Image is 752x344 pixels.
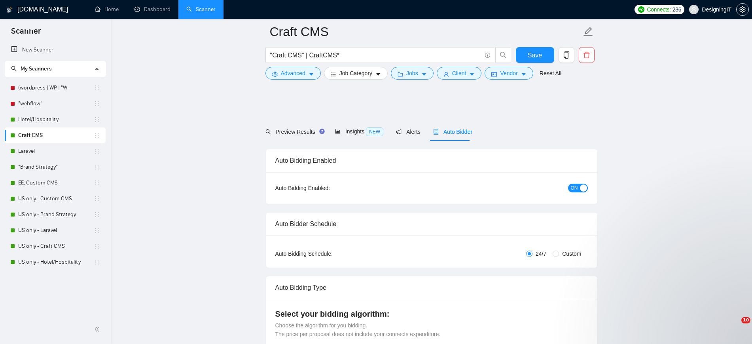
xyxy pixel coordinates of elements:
span: robot [433,129,439,135]
span: Insights [335,128,383,135]
span: search [265,129,271,135]
span: holder [94,164,100,170]
span: caret-down [521,71,527,77]
span: caret-down [469,71,475,77]
span: Jobs [406,69,418,78]
li: (wordpress | WP | "W [5,80,106,96]
span: holder [94,180,100,186]
span: Connects: [647,5,671,14]
span: ON [571,184,578,192]
a: Hotel/Hospitality [18,112,94,127]
span: Alerts [396,129,421,135]
a: New Scanner [11,42,99,58]
a: US only - Custom CMS [18,191,94,207]
div: Auto Bidding Enabled [275,149,588,172]
img: logo [7,4,12,16]
li: EE, Custom CMS [5,175,106,191]
span: Save [528,50,542,60]
button: folderJobscaret-down [391,67,434,80]
button: delete [579,47,595,63]
button: userClientcaret-down [437,67,482,80]
span: delete [579,51,594,59]
span: NEW [366,127,383,136]
li: US only - Laravel [5,222,106,238]
a: US only - Brand Strategy [18,207,94,222]
iframe: Intercom live chat [725,317,744,336]
span: holder [94,211,100,218]
button: search [495,47,511,63]
span: edit [583,27,593,37]
div: Auto Bidding Enabled: [275,184,379,192]
span: user [443,71,449,77]
li: Hotel/Hospitality [5,112,106,127]
h4: Select your bidding algorithm: [275,308,588,319]
a: EE, Custom CMS [18,175,94,191]
li: US only - Hotel/Hospitality [5,254,106,270]
a: homeHome [95,6,119,13]
input: Search Freelance Jobs... [270,50,481,60]
span: Job Category [339,69,372,78]
li: New Scanner [5,42,106,58]
span: holder [94,243,100,249]
button: Save [516,47,554,63]
div: Auto Bidder Schedule [275,213,588,235]
a: US only - Hotel/Hospitality [18,254,94,270]
span: user [691,7,697,12]
span: holder [94,101,100,107]
li: US only - Brand Strategy [5,207,106,222]
li: "Brand Strategy" [5,159,106,175]
span: Auto Bidder [433,129,472,135]
span: caret-down [421,71,427,77]
a: setting [736,6,749,13]
span: holder [94,196,100,202]
span: 10 [741,317,750,323]
span: Custom [559,249,584,258]
span: info-circle [485,53,490,58]
span: search [496,51,511,59]
div: Tooltip anchor [318,128,326,135]
div: Auto Bidding Schedule: [275,249,379,258]
img: upwork-logo.png [638,6,644,13]
button: barsJob Categorycaret-down [324,67,388,80]
span: My Scanners [11,65,52,72]
span: My Scanners [21,65,52,72]
li: Craft CMS [5,127,106,143]
button: idcardVendorcaret-down [485,67,533,80]
span: holder [94,132,100,139]
a: "Brand Strategy" [18,159,94,175]
span: 24/7 [532,249,549,258]
button: setting [736,3,749,16]
span: Choose the algorithm for you bidding. The price per proposal does not include your connects expen... [275,322,441,337]
a: searchScanner [186,6,216,13]
input: Scanner name... [270,22,582,42]
a: Craft CMS [18,127,94,143]
span: double-left [94,325,102,333]
a: (wordpress | WP | "W [18,80,94,96]
button: copy [559,47,574,63]
span: Advanced [281,69,305,78]
li: US only - Custom CMS [5,191,106,207]
span: 236 [672,5,681,14]
span: holder [94,259,100,265]
span: copy [559,51,574,59]
a: Laravel [18,143,94,159]
span: idcard [491,71,497,77]
a: US only - Laravel [18,222,94,238]
span: area-chart [335,129,341,134]
li: "webflow" [5,96,106,112]
span: notification [396,129,402,135]
span: Client [452,69,466,78]
li: US only - Craft CMS [5,238,106,254]
span: Vendor [500,69,517,78]
a: dashboardDashboard [134,6,170,13]
span: holder [94,85,100,91]
span: holder [94,148,100,154]
span: holder [94,116,100,123]
a: "webflow" [18,96,94,112]
span: folder [398,71,403,77]
span: caret-down [309,71,314,77]
span: search [11,66,17,71]
span: bars [331,71,336,77]
div: Auto Bidding Type [275,276,588,299]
